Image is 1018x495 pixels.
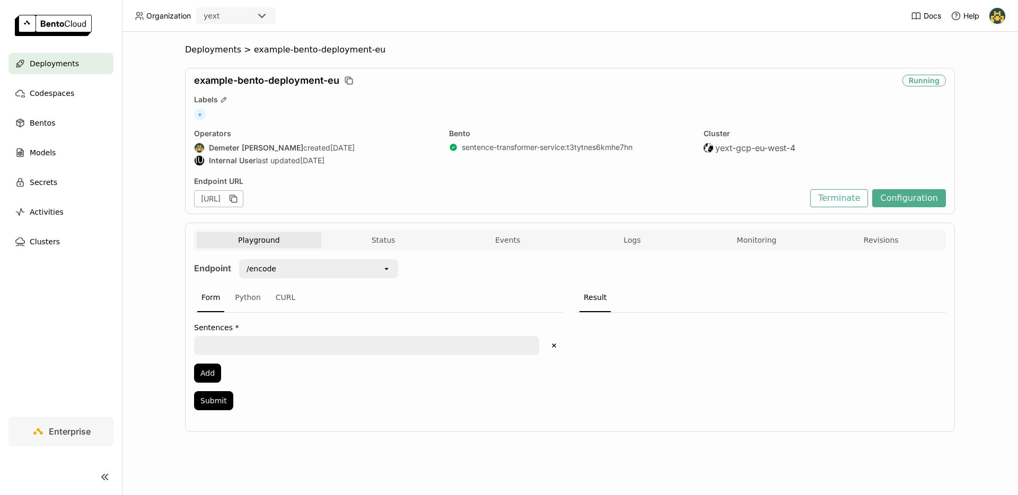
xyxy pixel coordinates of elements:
[449,129,691,138] div: Bento
[624,235,640,245] span: Logs
[15,15,92,36] img: logo
[30,146,56,159] span: Models
[195,156,204,165] div: IU
[197,232,321,248] button: Playground
[715,143,795,153] span: yext-gcp-eu-west-4
[382,264,391,273] svg: open
[30,57,79,70] span: Deployments
[902,75,946,86] div: Running
[271,284,300,312] div: CURL
[445,232,570,248] button: Events
[704,129,946,138] div: Cluster
[146,11,191,21] span: Organization
[209,143,303,153] strong: Demeter [PERSON_NAME]
[194,391,233,410] button: Submit
[951,11,979,21] div: Help
[810,189,868,207] button: Terminate
[231,284,265,312] div: Python
[872,189,946,207] button: Configuration
[989,8,1005,24] img: Demeter Dobos
[194,190,243,207] div: [URL]
[241,45,254,55] span: >
[195,143,204,153] img: Demeter Dobos
[580,284,611,312] div: Result
[194,263,231,273] strong: Endpoint
[254,45,385,55] span: example-bento-deployment-eu
[194,95,946,104] div: Labels
[30,117,55,129] span: Bentos
[185,45,241,55] span: Deployments
[247,263,276,274] div: /encode
[194,323,564,332] label: Sentences *
[819,232,943,248] button: Revisions
[194,129,436,138] div: Operators
[194,75,339,86] span: example-bento-deployment-eu
[8,83,113,104] a: Codespaces
[8,112,113,134] a: Bentos
[330,143,355,153] span: [DATE]
[30,176,57,189] span: Secrets
[221,11,222,22] input: Selected yext.
[194,155,205,166] div: Internal User
[194,364,221,383] button: Add
[30,206,64,218] span: Activities
[49,426,91,437] span: Enterprise
[924,11,941,21] span: Docs
[185,45,955,55] nav: Breadcrumbs navigation
[8,417,113,446] a: Enterprise
[321,232,446,248] button: Status
[197,284,224,312] div: Form
[30,87,74,100] span: Codespaces
[209,156,256,165] strong: Internal User
[194,143,436,153] div: created
[277,263,278,274] input: Selected /encode.
[695,232,819,248] button: Monitoring
[194,155,436,166] div: last updated
[8,53,113,74] a: Deployments
[549,341,559,350] svg: Delete
[963,11,979,21] span: Help
[8,201,113,223] a: Activities
[30,235,60,248] span: Clusters
[300,156,324,165] span: [DATE]
[194,109,206,120] span: +
[8,172,113,193] a: Secrets
[204,11,220,21] div: yext
[194,176,805,186] div: Endpoint URL
[911,11,941,21] a: Docs
[8,231,113,252] a: Clusters
[8,142,113,163] a: Models
[462,143,633,152] a: sentence-transformer-service:t3tytnes6kmhe7hn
